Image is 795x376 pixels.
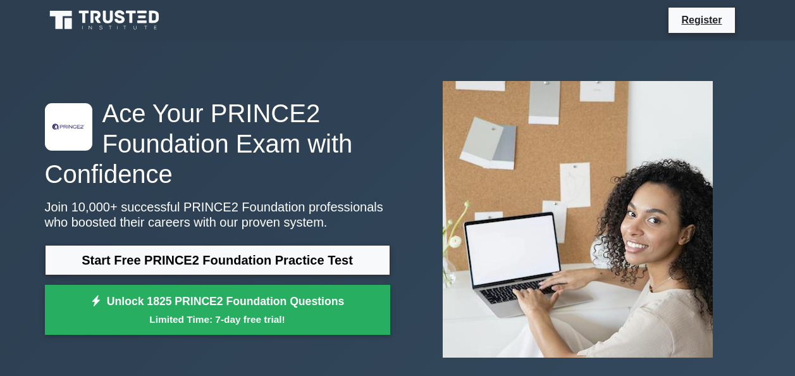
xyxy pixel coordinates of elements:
a: Register [674,12,729,28]
h1: Ace Your PRINCE2 Foundation Exam with Confidence [45,98,390,189]
a: Unlock 1825 PRINCE2 Foundation QuestionsLimited Time: 7-day free trial! [45,285,390,335]
p: Join 10,000+ successful PRINCE2 Foundation professionals who boosted their careers with our prove... [45,199,390,230]
small: Limited Time: 7-day free trial! [61,312,374,327]
a: Start Free PRINCE2 Foundation Practice Test [45,245,390,275]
